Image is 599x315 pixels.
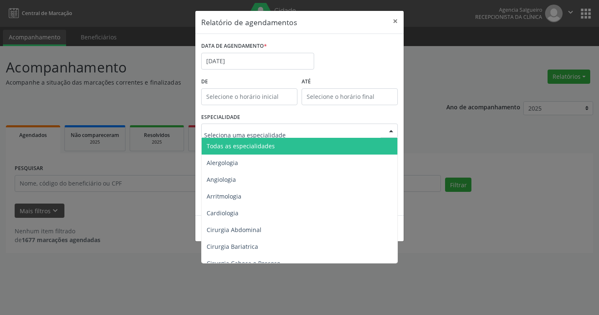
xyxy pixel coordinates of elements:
[387,11,404,31] button: Close
[207,159,238,167] span: Alergologia
[207,226,261,234] span: Cirurgia Abdominal
[201,111,240,124] label: ESPECIALIDADE
[201,53,314,70] input: Selecione uma data ou intervalo
[207,176,236,183] span: Angiologia
[302,88,398,105] input: Selecione o horário final
[207,259,280,267] span: Cirurgia Cabeça e Pescoço
[207,209,238,217] span: Cardiologia
[201,88,297,105] input: Selecione o horário inicial
[207,142,275,150] span: Todas as especialidades
[207,192,241,200] span: Arritmologia
[204,127,381,143] input: Seleciona uma especialidade
[207,243,258,250] span: Cirurgia Bariatrica
[201,40,267,53] label: DATA DE AGENDAMENTO
[302,75,398,88] label: ATÉ
[201,75,297,88] label: De
[201,17,297,28] h5: Relatório de agendamentos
